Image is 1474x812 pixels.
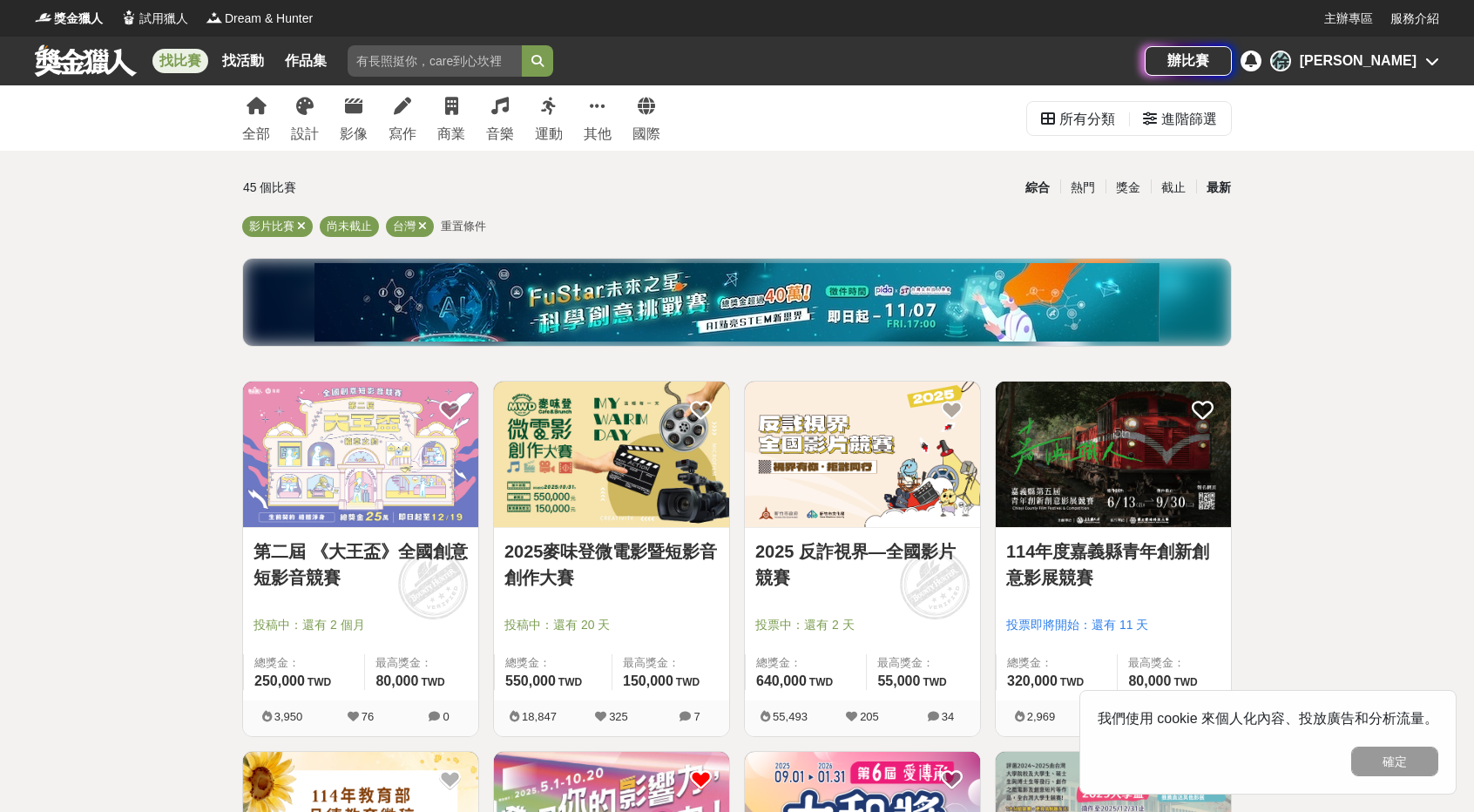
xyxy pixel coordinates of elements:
[254,673,305,688] span: 250,000
[243,382,478,527] img: Cover Image
[632,85,660,151] a: 國際
[291,124,319,145] div: 設計
[756,673,807,688] span: 640,000
[745,382,980,527] img: Cover Image
[535,124,563,145] div: 運動
[1270,51,1291,71] div: 徐
[522,710,557,723] span: 18,847
[1390,10,1439,28] a: 服務介紹
[308,676,331,688] span: TWD
[877,654,970,672] span: 最高獎金：
[1098,711,1438,726] span: 我們使用 cookie 來個人化內容、投放廣告和分析流量。
[206,9,223,26] img: Logo
[755,538,970,591] a: 2025 反詐視界—全國影片競賽
[504,538,719,591] a: 2025麥味登微電影暨短影音創作大賽
[558,676,582,688] span: TWD
[340,124,368,145] div: 影像
[120,10,188,28] a: Logo試用獵人
[437,124,465,145] div: 商業
[291,85,319,151] a: 設計
[375,673,418,688] span: 80,000
[1300,51,1417,71] div: [PERSON_NAME]
[1324,10,1373,28] a: 主辦專區
[242,124,270,145] div: 全部
[1128,673,1171,688] span: 80,000
[609,710,628,723] span: 325
[1173,676,1197,688] span: TWD
[215,49,271,73] a: 找活動
[773,710,808,723] span: 55,493
[1027,710,1056,723] span: 2,969
[505,654,601,672] span: 總獎金：
[1060,676,1084,688] span: TWD
[278,49,334,73] a: 作品集
[327,220,372,233] span: 尚未截止
[54,10,103,28] span: 獎金獵人
[756,654,855,672] span: 總獎金：
[120,9,138,26] img: Logo
[206,10,313,28] a: LogoDream & Hunter
[389,124,416,145] div: 寫作
[437,85,465,151] a: 商業
[348,45,522,77] input: 有長照挺你，care到心坎裡！青春出手，拍出照顧 影音徵件活動
[494,382,729,528] a: Cover Image
[35,9,52,26] img: Logo
[152,49,208,73] a: 找比賽
[340,85,368,151] a: 影像
[421,676,444,688] span: TWD
[249,220,294,233] span: 影片比賽
[505,673,556,688] span: 550,000
[923,676,946,688] span: TWD
[1105,173,1151,203] div: 獎金
[1145,46,1232,76] a: 辦比賽
[623,654,719,672] span: 最高獎金：
[375,654,468,672] span: 最高獎金：
[225,10,313,28] span: Dream & Hunter
[535,85,563,151] a: 運動
[996,382,1231,527] img: Cover Image
[254,616,468,634] span: 投稿中：還有 2 個月
[1015,173,1060,203] div: 綜合
[242,85,270,151] a: 全部
[393,220,416,233] span: 台灣
[362,710,374,723] span: 76
[1196,173,1241,203] div: 最新
[745,382,980,528] a: Cover Image
[632,124,660,145] div: 國際
[314,263,1160,342] img: d7d77a4d-7f79-492d-886e-2417aac7d34c.jpg
[584,124,612,145] div: 其他
[443,710,449,723] span: 0
[1351,747,1438,776] button: 確定
[35,10,103,28] a: Logo獎金獵人
[1007,654,1106,672] span: 總獎金：
[1151,173,1196,203] div: 截止
[623,673,673,688] span: 150,000
[676,676,700,688] span: TWD
[494,382,729,527] img: Cover Image
[441,220,486,233] span: 重置條件
[1006,616,1220,634] span: 投票即將開始：還有 11 天
[1060,173,1105,203] div: 熱門
[139,10,188,28] span: 試用獵人
[486,85,514,151] a: 音樂
[1161,102,1217,137] div: 進階篩選
[486,124,514,145] div: 音樂
[254,538,468,591] a: 第二屆 《大王盃》全國創意短影音競賽
[755,616,970,634] span: 投票中：還有 2 天
[504,616,719,634] span: 投稿中：還有 20 天
[1007,673,1058,688] span: 320,000
[584,85,612,151] a: 其他
[243,173,571,203] div: 45 個比賽
[1006,538,1220,591] a: 114年度嘉義縣青年創新創意影展競賽
[243,382,478,528] a: Cover Image
[809,676,833,688] span: TWD
[274,710,303,723] span: 3,950
[389,85,416,151] a: 寫作
[877,673,920,688] span: 55,000
[1059,102,1115,137] div: 所有分類
[996,382,1231,528] a: Cover Image
[942,710,954,723] span: 34
[860,710,879,723] span: 205
[1128,654,1220,672] span: 最高獎金：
